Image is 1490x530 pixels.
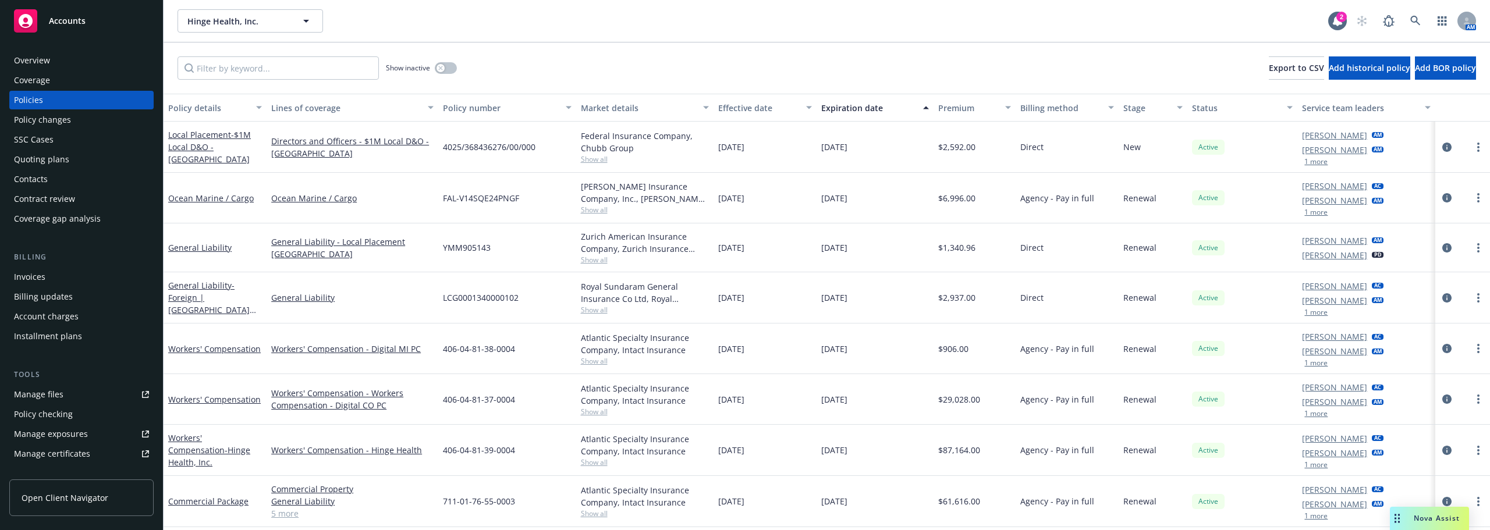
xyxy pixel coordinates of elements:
[1020,495,1094,507] span: Agency - Pay in full
[718,393,744,405] span: [DATE]
[271,507,434,520] a: 5 more
[1302,234,1367,247] a: [PERSON_NAME]
[14,150,69,169] div: Quoting plans
[817,94,934,122] button: Expiration date
[1377,9,1400,33] a: Report a Bug
[821,393,847,405] span: [DATE]
[9,51,154,70] a: Overview
[271,291,434,304] a: General Liability
[821,192,847,204] span: [DATE]
[9,425,154,443] a: Manage exposures
[1302,447,1367,459] a: [PERSON_NAME]
[443,495,515,507] span: 711-01-76-55-0003
[14,307,79,326] div: Account charges
[581,280,709,305] div: Royal Sundaram General Insurance Co Ltd, Royal Sundaram General Insurance Co Ltd
[1471,392,1485,406] a: more
[178,9,323,33] button: Hinge Health, Inc.
[1304,513,1328,520] button: 1 more
[1302,129,1367,141] a: [PERSON_NAME]
[1302,144,1367,156] a: [PERSON_NAME]
[14,327,82,346] div: Installment plans
[9,71,154,90] a: Coverage
[1304,209,1328,216] button: 1 more
[1192,102,1280,114] div: Status
[1304,360,1328,367] button: 1 more
[271,444,434,456] a: Workers' Compensation - Hinge Health
[14,71,50,90] div: Coverage
[168,129,251,165] span: - $1M Local D&O - [GEOGRAPHIC_DATA]
[1297,94,1435,122] button: Service team leaders
[14,170,48,188] div: Contacts
[443,393,515,405] span: 406-04-81-37-0004
[1197,243,1220,253] span: Active
[1016,94,1119,122] button: Billing method
[934,94,1016,122] button: Premium
[14,287,73,306] div: Billing updates
[1302,345,1367,357] a: [PERSON_NAME]
[1302,294,1367,307] a: [PERSON_NAME]
[1020,241,1044,254] span: Direct
[581,205,709,215] span: Show all
[821,291,847,304] span: [DATE]
[1020,393,1094,405] span: Agency - Pay in full
[1329,62,1410,73] span: Add historical policy
[1197,343,1220,354] span: Active
[271,102,421,114] div: Lines of coverage
[1197,394,1220,404] span: Active
[938,291,975,304] span: $2,937.00
[443,291,519,304] span: LCG0001340000102
[1471,140,1485,154] a: more
[271,236,434,260] a: General Liability - Local Placement [GEOGRAPHIC_DATA]
[581,382,709,407] div: Atlantic Specialty Insurance Company, Intact Insurance
[1414,513,1460,523] span: Nova Assist
[1020,102,1101,114] div: Billing method
[9,130,154,149] a: SSC Cases
[443,444,515,456] span: 406-04-81-39-0004
[1197,496,1220,507] span: Active
[1471,191,1485,205] a: more
[718,141,744,153] span: [DATE]
[1197,142,1220,152] span: Active
[9,287,154,306] a: Billing updates
[14,111,71,129] div: Policy changes
[168,343,261,354] a: Workers' Compensation
[1119,94,1187,122] button: Stage
[1020,343,1094,355] span: Agency - Pay in full
[938,343,968,355] span: $906.00
[718,343,744,355] span: [DATE]
[1440,392,1454,406] a: circleInformation
[9,111,154,129] a: Policy changes
[1302,432,1367,444] a: [PERSON_NAME]
[1350,9,1374,33] a: Start snowing
[1302,280,1367,292] a: [PERSON_NAME]
[168,496,249,507] a: Commercial Package
[267,94,438,122] button: Lines of coverage
[1123,241,1156,254] span: Renewal
[821,495,847,507] span: [DATE]
[22,492,108,504] span: Open Client Navigator
[168,280,256,328] span: - Foreign | [GEOGRAPHIC_DATA] Local General Liability
[9,251,154,263] div: Billing
[168,432,250,468] a: Workers' Compensation
[938,241,975,254] span: $1,340.96
[1269,62,1324,73] span: Export to CSV
[1020,444,1094,456] span: Agency - Pay in full
[9,170,154,188] a: Contacts
[9,5,154,37] a: Accounts
[9,464,154,483] a: Manage claims
[1440,291,1454,305] a: circleInformation
[821,343,847,355] span: [DATE]
[938,141,975,153] span: $2,592.00
[718,102,799,114] div: Effective date
[1471,241,1485,255] a: more
[1302,381,1367,393] a: [PERSON_NAME]
[168,394,261,405] a: Workers' Compensation
[1123,291,1156,304] span: Renewal
[581,102,696,114] div: Market details
[271,192,434,204] a: Ocean Marine / Cargo
[14,464,73,483] div: Manage claims
[581,130,709,154] div: Federal Insurance Company, Chubb Group
[1440,241,1454,255] a: circleInformation
[1440,140,1454,154] a: circleInformation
